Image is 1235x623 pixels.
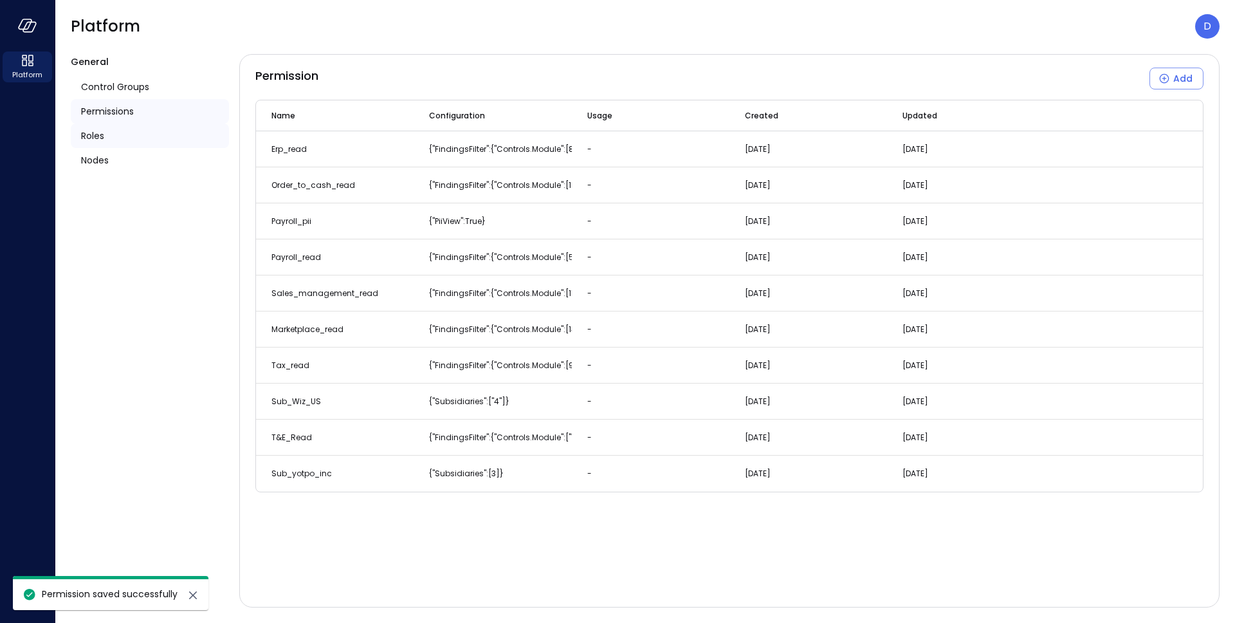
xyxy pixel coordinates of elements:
span: Name [271,109,295,122]
span: [DATE] [902,396,928,407]
span: [DATE] [902,180,928,191]
span: General [71,55,109,68]
span: Nodes [81,153,109,167]
a: Control Groups [71,75,229,99]
span: - [587,288,592,299]
span: {"findingsFilter":{"controls.module":["13"]}} [429,432,592,443]
span: [DATE] [902,468,928,479]
span: [DATE] [745,144,771,154]
span: - [587,324,592,335]
span: sub_yotpo_inc [271,468,332,479]
span: [DATE] [902,324,928,335]
span: [DATE] [745,216,771,227]
span: - [587,180,592,191]
span: - [587,252,592,263]
span: [DATE] [745,252,771,263]
span: sales_management_read [271,288,378,299]
span: Created [745,109,778,122]
span: Control Groups [81,80,149,94]
span: Configuration [429,109,485,122]
span: {"findingsFilter":{"controls.module":[9]}} [429,360,585,371]
span: - [587,144,592,154]
span: [DATE] [745,396,771,407]
span: [DATE] [745,180,771,191]
span: Marketplace_read [271,324,343,335]
span: - [587,396,592,407]
span: Updated [902,109,937,122]
span: [DATE] [902,288,928,299]
span: Sub_Wiz_US [271,396,321,407]
span: [DATE] [902,252,928,263]
a: Roles [71,124,229,148]
span: - [587,468,592,479]
span: Platform [12,68,42,81]
span: [DATE] [902,432,928,443]
span: {"findingsFilter":{"controls.module":[11]}} [429,288,585,299]
span: Roles [81,129,104,143]
span: payroll_read [271,252,321,263]
p: D [1203,19,1211,34]
span: {"subsidiaries":["4"]} [429,396,509,407]
span: {"subsidiaries":[3]} [429,468,504,479]
span: payroll_pii [271,216,311,227]
button: Add [1149,68,1203,89]
div: Dudu [1195,14,1220,39]
span: [DATE] [902,144,928,154]
span: - [587,216,592,227]
span: Permission [255,68,318,89]
span: [DATE] [745,468,771,479]
span: {"findingsFilter":{"controls.module":[5]}} [429,252,585,263]
span: - [587,360,592,371]
span: order_to_cash_read [271,180,355,191]
span: Usage [587,109,612,122]
span: [DATE] [745,360,771,371]
span: {"findingsFilter":{"controls.module":[8]}} [429,144,585,154]
span: {"findingsFilter":{"controls.module":[10]}} [429,180,588,191]
span: [DATE] [745,324,771,335]
span: erp_read [271,144,307,154]
a: Permissions [71,99,229,124]
span: Permissions [81,104,134,118]
span: Tax_read [271,360,309,371]
span: [DATE] [745,288,771,299]
span: {"findingsFilter":{"controls.module":[14]}} [429,324,588,335]
span: [DATE] [902,360,928,371]
div: Add [1173,71,1193,87]
span: [DATE] [745,432,771,443]
span: T&E_Read [271,432,312,443]
span: [DATE] [902,216,928,227]
span: Permission saved successfully [42,588,178,600]
button: close [185,588,201,603]
a: Nodes [71,148,229,172]
span: Platform [71,16,140,37]
span: {"piiView":true} [429,216,486,227]
div: Platform [3,51,52,82]
span: - [587,432,592,443]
